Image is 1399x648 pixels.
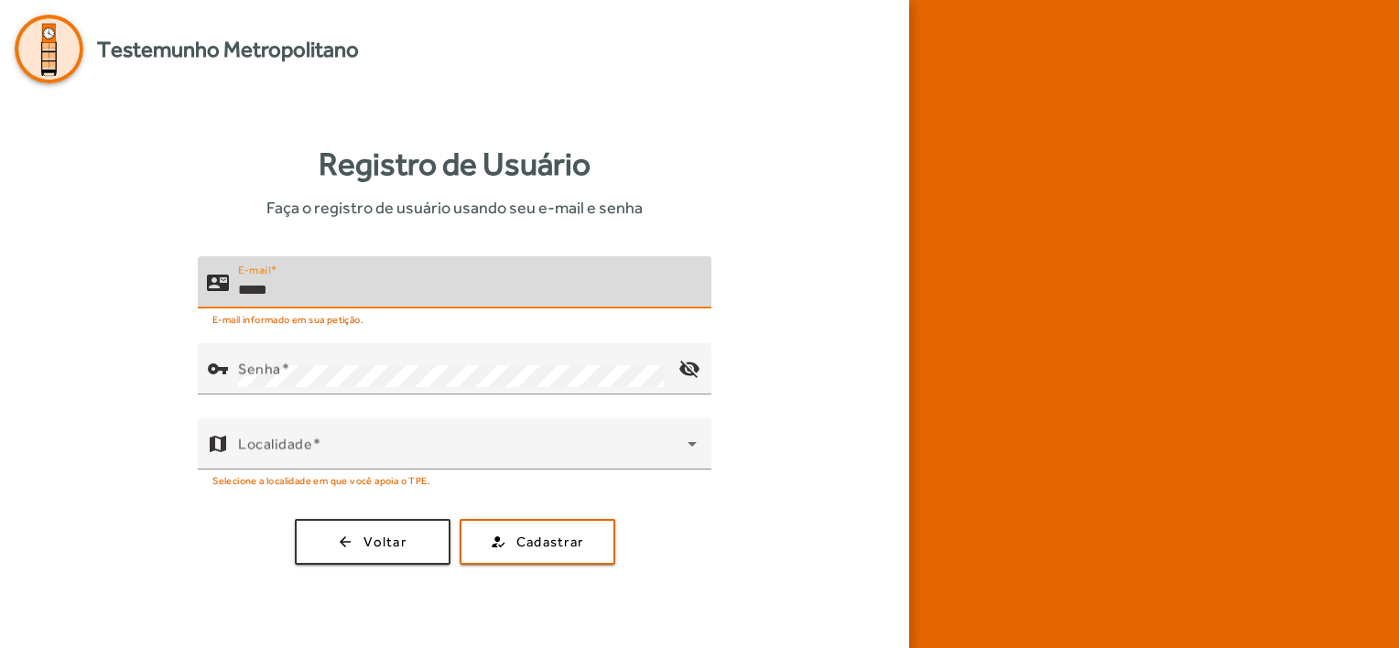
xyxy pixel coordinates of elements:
button: Voltar [295,519,450,565]
mat-label: Senha [238,361,281,378]
mat-label: Localidade [238,436,312,453]
img: Logo Agenda [15,15,83,83]
mat-icon: vpn_key [207,358,229,380]
strong: Registro de Usuário [319,140,591,189]
span: Cadastrar [516,532,583,553]
span: Voltar [363,532,407,553]
mat-hint: E-mail informado em sua petição. [212,308,363,329]
span: Testemunho Metropolitano [97,33,359,66]
mat-icon: map [207,433,229,455]
mat-hint: Selecione a localidade em que você apoia o TPE. [212,470,430,490]
mat-label: E-mail [238,264,270,276]
mat-icon: visibility_off [667,347,711,391]
mat-icon: contact_mail [207,272,229,294]
span: Faça o registro de usuário usando seu e-mail e senha [266,195,643,220]
button: Cadastrar [460,519,615,565]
